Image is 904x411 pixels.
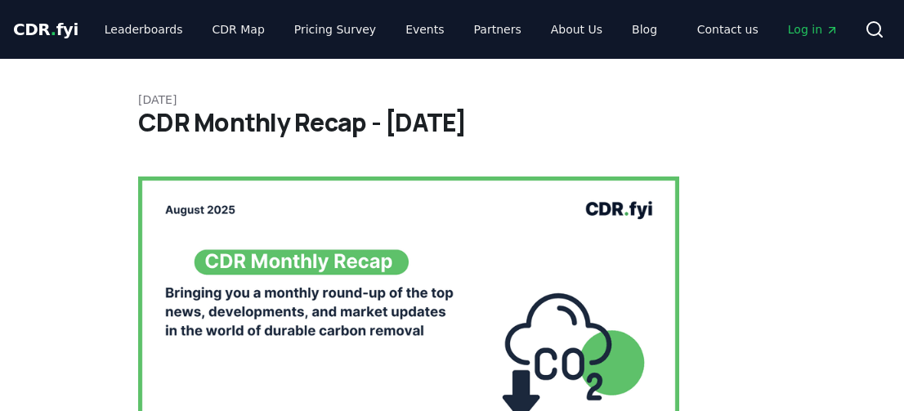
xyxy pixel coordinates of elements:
[684,15,852,44] nav: Main
[92,15,670,44] nav: Main
[13,18,78,41] a: CDR.fyi
[13,20,78,39] span: CDR fyi
[619,15,670,44] a: Blog
[392,15,457,44] a: Events
[92,15,196,44] a: Leaderboards
[51,20,56,39] span: .
[788,21,839,38] span: Log in
[281,15,389,44] a: Pricing Survey
[199,15,278,44] a: CDR Map
[538,15,615,44] a: About Us
[138,92,766,108] p: [DATE]
[138,108,766,137] h1: CDR Monthly Recap - [DATE]
[775,15,852,44] a: Log in
[461,15,535,44] a: Partners
[684,15,772,44] a: Contact us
